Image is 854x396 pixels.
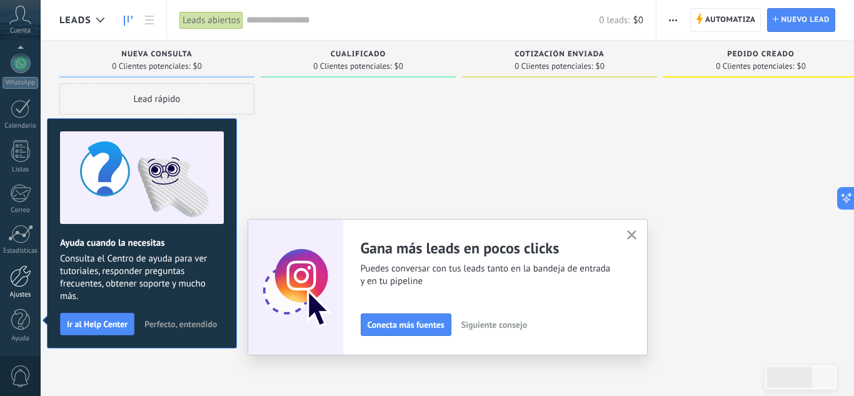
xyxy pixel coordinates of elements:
[368,320,445,329] span: Conecta más fuentes
[664,8,682,32] button: Más
[112,63,190,70] span: 0 Clientes potenciales:
[361,263,612,288] span: Puedes conversar con tus leads tanto en la bandeja de entrada y en tu pipeline
[313,63,391,70] span: 0 Clientes potenciales:
[781,9,830,31] span: Nuevo lead
[596,63,605,70] span: $0
[705,9,756,31] span: Automatiza
[59,14,91,26] span: Leads
[139,315,223,333] button: Perfecto, entendido
[3,122,39,130] div: Calendario
[60,313,134,335] button: Ir al Help Center
[267,50,450,61] div: Cualificado
[3,166,39,174] div: Listas
[3,335,39,343] div: Ayuda
[67,320,128,328] span: Ir al Help Center
[121,50,192,59] span: Nueva consulta
[3,291,39,299] div: Ajustes
[515,63,593,70] span: 0 Clientes potenciales:
[144,320,217,328] span: Perfecto, entendido
[599,14,630,26] span: 0 leads:
[3,77,38,89] div: WhatsApp
[60,237,224,249] h2: Ayuda cuando la necesitas
[59,83,254,114] div: Lead rápido
[139,8,160,33] a: Lista
[361,313,451,336] button: Conecta más fuentes
[670,50,852,61] div: Pedido creado
[716,63,794,70] span: 0 Clientes potenciales:
[60,253,224,303] span: Consulta el Centro de ayuda para ver tutoriales, responder preguntas frecuentes, obtener soporte ...
[767,8,835,32] a: Nuevo lead
[179,11,243,29] div: Leads abiertos
[3,206,39,215] div: Correo
[394,63,403,70] span: $0
[3,247,39,255] div: Estadísticas
[456,315,533,334] button: Siguiente consejo
[10,27,31,35] span: Cuenta
[468,50,651,61] div: Cotización enviada
[361,238,612,258] h2: Gana más leads en pocos clicks
[118,8,139,33] a: Leads
[193,63,202,70] span: $0
[797,63,806,70] span: $0
[515,50,605,59] span: Cotización enviada
[727,50,794,59] span: Pedido creado
[690,8,761,32] a: Automatiza
[633,14,643,26] span: $0
[66,50,248,61] div: Nueva consulta
[331,50,386,59] span: Cualificado
[461,320,527,329] span: Siguiente consejo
